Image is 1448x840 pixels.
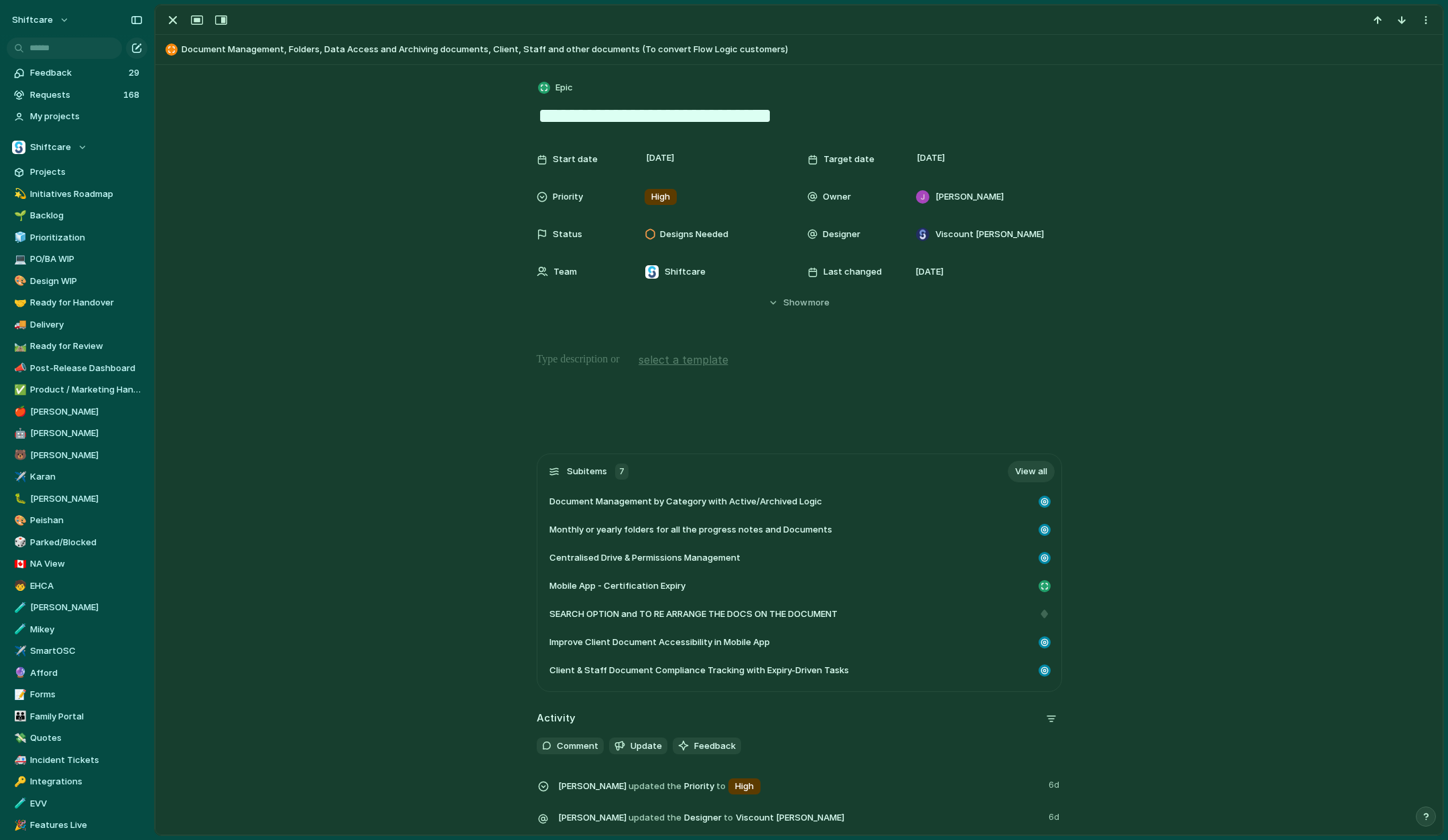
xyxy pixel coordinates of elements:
[12,731,25,745] button: 💸
[7,815,147,835] a: 🎉Features Live
[639,352,728,368] span: select a template
[30,492,143,506] span: [PERSON_NAME]
[12,557,25,571] button: 🇨🇦
[7,794,147,814] a: 🧪EVV
[7,336,147,356] div: 🛤️Ready for Review
[7,728,147,748] a: 💸Quotes
[14,535,23,550] div: 🎲
[14,339,23,354] div: 🛤️
[7,533,147,553] a: 🎲Parked/Blocked
[7,772,147,792] a: 🔑Integrations
[14,491,23,506] div: 🐛
[12,492,25,506] button: 🐛
[12,383,25,397] button: ✅
[7,402,147,422] a: 🍎[PERSON_NAME]
[12,710,25,723] button: 👪
[716,780,726,793] span: to
[665,265,706,279] span: Shiftcare
[7,271,147,291] div: 🎨Design WIP
[30,688,143,701] span: Forms
[182,43,1437,56] span: Document Management, Folders, Data Access and Archiving documents, Client, Staff and other docume...
[7,423,147,443] a: 🤖[PERSON_NAME]
[1049,808,1062,824] span: 6d
[651,190,670,204] span: High
[30,797,143,811] span: EVV
[12,470,25,484] button: ✈️
[14,230,23,245] div: 🧊
[7,249,147,269] a: 💻PO/BA WIP
[12,13,53,27] span: shiftcare
[7,576,147,596] a: 🧒EHCA
[535,78,577,98] button: Epic
[549,636,770,649] span: Improve Client Document Accessibility in Mobile App
[30,110,143,123] span: My projects
[14,426,23,441] div: 🤖
[549,551,740,565] span: Centralised Drive & Permissions Management
[629,811,681,825] span: updated the
[14,600,23,616] div: 🧪
[30,623,143,636] span: Mikey
[129,66,142,80] span: 29
[7,85,147,105] a: Requests168
[14,513,23,529] div: 🎨
[12,623,25,636] button: 🧪
[7,554,147,574] a: 🇨🇦NA View
[12,318,25,332] button: 🚚
[7,620,147,640] div: 🧪Mikey
[555,81,573,94] span: Epic
[7,184,147,204] div: 💫Initiatives Roadmap
[808,296,830,309] span: more
[12,819,25,832] button: 🎉
[7,358,147,378] a: 📣Post-Release Dashboard
[14,404,23,419] div: 🍎
[30,296,143,309] span: Ready for Handover
[30,536,143,549] span: Parked/Blocked
[7,750,147,770] a: 🚑Incident Tickets
[12,797,25,811] button: 🧪
[7,315,147,335] a: 🚚Delivery
[30,88,119,102] span: Requests
[30,579,143,593] span: EHCA
[915,265,943,279] span: [DATE]
[7,685,147,705] a: 📝Forms
[30,710,143,723] span: Family Portal
[30,209,143,222] span: Backlog
[30,362,143,375] span: Post-Release Dashboard
[30,275,143,288] span: Design WIP
[7,380,147,400] a: ✅Product / Marketing Handover
[553,265,577,279] span: Team
[14,382,23,398] div: ✅
[30,188,143,201] span: Initiatives Roadmap
[6,9,76,31] button: shiftcare
[14,796,23,811] div: 🧪
[1049,776,1062,792] span: 6d
[14,752,23,768] div: 🚑
[14,622,23,637] div: 🧪
[537,711,576,726] h2: Activity
[631,740,662,753] span: Update
[30,775,143,788] span: Integrations
[609,738,667,755] button: Update
[12,209,25,222] button: 🌱
[12,362,25,375] button: 📣
[673,738,741,755] button: Feedback
[7,489,147,509] div: 🐛[PERSON_NAME]
[12,644,25,658] button: ✈️
[30,667,143,680] span: Afford
[12,231,25,244] button: 🧊
[123,88,142,102] span: 168
[736,811,844,825] span: Viscount [PERSON_NAME]
[14,273,23,289] div: 🎨
[12,514,25,527] button: 🎨
[12,427,25,440] button: 🤖
[615,464,629,480] div: 7
[935,190,1004,204] span: [PERSON_NAME]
